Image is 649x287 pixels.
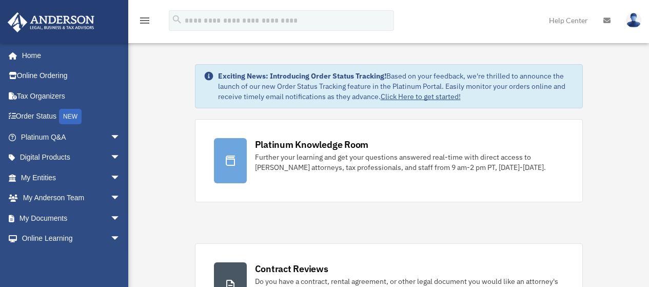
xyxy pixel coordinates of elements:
[139,18,151,27] a: menu
[7,86,136,106] a: Tax Organizers
[7,228,136,249] a: Online Learningarrow_drop_down
[255,138,369,151] div: Platinum Knowledge Room
[7,127,136,147] a: Platinum Q&Aarrow_drop_down
[7,106,136,127] a: Order StatusNEW
[7,66,136,86] a: Online Ordering
[110,228,131,250] span: arrow_drop_down
[7,208,136,228] a: My Documentsarrow_drop_down
[110,248,131,270] span: arrow_drop_down
[5,12,97,32] img: Anderson Advisors Platinum Portal
[110,208,131,229] span: arrow_drop_down
[139,14,151,27] i: menu
[218,71,574,102] div: Based on your feedback, we're thrilled to announce the launch of our new Order Status Tracking fe...
[59,109,82,124] div: NEW
[7,248,136,269] a: Billingarrow_drop_down
[195,119,583,202] a: Platinum Knowledge Room Further your learning and get your questions answered real-time with dire...
[381,92,461,101] a: Click Here to get started!
[626,13,641,28] img: User Pic
[110,147,131,168] span: arrow_drop_down
[110,127,131,148] span: arrow_drop_down
[255,152,564,173] div: Further your learning and get your questions answered real-time with direct access to [PERSON_NAM...
[110,188,131,209] span: arrow_drop_down
[7,167,136,188] a: My Entitiesarrow_drop_down
[7,147,136,168] a: Digital Productsarrow_drop_down
[110,167,131,188] span: arrow_drop_down
[218,71,386,81] strong: Exciting News: Introducing Order Status Tracking!
[7,45,131,66] a: Home
[255,262,328,275] div: Contract Reviews
[171,14,183,25] i: search
[7,188,136,208] a: My Anderson Teamarrow_drop_down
